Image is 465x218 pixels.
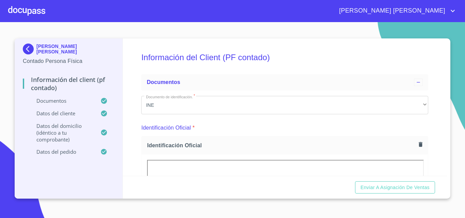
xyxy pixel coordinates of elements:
span: Documentos [147,79,180,85]
p: Datos del pedido [23,148,100,155]
p: Datos del domicilio (idéntico a tu comprobante) [23,122,100,143]
button: Enviar a Asignación de Ventas [355,181,435,194]
p: Datos del cliente [23,110,100,117]
span: Enviar a Asignación de Ventas [360,183,430,192]
div: [PERSON_NAME] [PERSON_NAME] [23,44,114,57]
div: INE [141,96,428,114]
p: Documentos [23,97,100,104]
span: [PERSON_NAME] [PERSON_NAME] [334,5,449,16]
p: Contado Persona Física [23,57,114,65]
p: Información del Client (PF contado) [23,76,114,92]
button: account of current user [334,5,457,16]
p: Identificación Oficial [141,124,191,132]
p: [PERSON_NAME] [PERSON_NAME] [36,44,114,54]
span: Identificación Oficial [147,142,416,149]
h5: Información del Client (PF contado) [141,44,428,71]
div: Documentos [141,74,428,90]
img: Docupass spot blue [23,44,36,54]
